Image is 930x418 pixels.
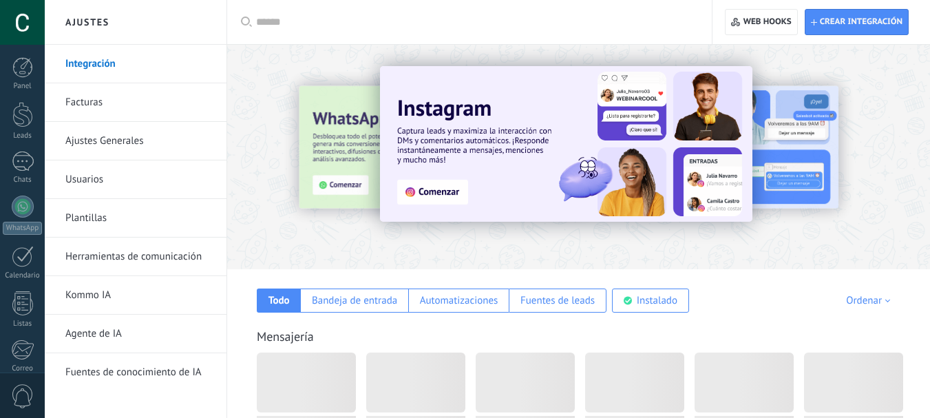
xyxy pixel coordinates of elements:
[268,294,290,307] div: Todo
[45,122,226,160] li: Ajustes Generales
[65,122,213,160] a: Ajustes Generales
[65,160,213,199] a: Usuarios
[65,276,213,315] a: Kommo IA
[3,222,42,235] div: WhatsApp
[65,83,213,122] a: Facturas
[846,294,895,307] div: Ordenar
[312,294,397,307] div: Bandeja de entrada
[3,82,43,91] div: Panel
[420,294,498,307] div: Automatizaciones
[65,199,213,238] a: Plantillas
[637,294,677,307] div: Instalado
[65,238,213,276] a: Herramientas de comunicación
[65,315,213,353] a: Agente de IA
[725,9,797,35] button: Web hooks
[3,132,43,140] div: Leads
[45,238,226,276] li: Herramientas de comunicación
[3,176,43,185] div: Chats
[257,328,314,344] a: Mensajería
[3,364,43,373] div: Correo
[520,294,595,307] div: Fuentes de leads
[45,276,226,315] li: Kommo IA
[380,66,752,222] img: Slide 1
[3,320,43,328] div: Listas
[45,315,226,353] li: Agente de IA
[820,17,902,28] span: Crear integración
[45,45,226,83] li: Integración
[65,353,213,392] a: Fuentes de conocimiento de IA
[3,271,43,280] div: Calendario
[805,9,909,35] button: Crear integración
[45,160,226,199] li: Usuarios
[743,17,792,28] span: Web hooks
[65,45,213,83] a: Integración
[45,199,226,238] li: Plantillas
[45,83,226,122] li: Facturas
[45,353,226,391] li: Fuentes de conocimiento de IA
